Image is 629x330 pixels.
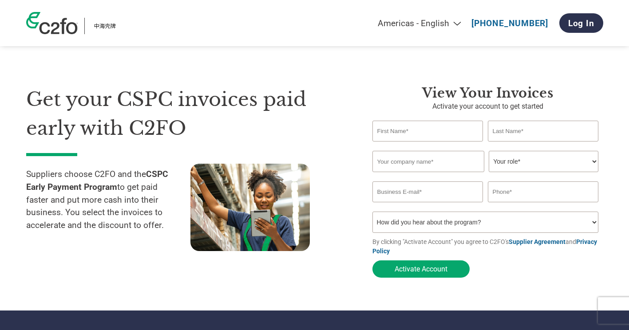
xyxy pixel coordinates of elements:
p: Suppliers choose C2FO and the to get paid faster and put more cash into their business. You selec... [26,168,190,244]
a: Log In [559,13,603,33]
input: First Name* [372,121,483,141]
div: Invalid first name or first name is too long [372,142,483,147]
a: Privacy Policy [372,238,597,255]
p: By clicking "Activate Account" you agree to C2FO's and [372,237,603,256]
p: Activate your account to get started [372,101,603,112]
div: Invalid company name or company name is too long [372,173,599,178]
div: Invalid last name or last name is too long [488,142,599,147]
div: Inavlid Phone Number [488,203,599,208]
div: Inavlid Email Address [372,203,483,208]
h1: Get your CSPC invoices paid early with C2FO [26,85,346,142]
button: Activate Account [372,260,470,278]
strong: CSPC Early Payment Program [26,169,168,192]
a: [PHONE_NUMBER] [471,18,548,28]
img: c2fo logo [26,12,78,34]
input: Invalid Email format [372,181,483,202]
input: Phone* [488,181,599,202]
input: Last Name* [488,121,599,141]
select: Title/Role [489,151,598,172]
input: Your company name* [372,151,484,172]
h3: View Your Invoices [372,85,603,101]
a: Supplier Agreement [509,238,566,245]
img: supply chain worker [190,164,310,251]
img: CSPC [91,18,119,34]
